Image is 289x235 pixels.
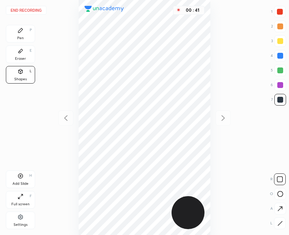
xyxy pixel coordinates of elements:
[14,77,27,81] div: Shapes
[12,182,29,186] div: Add Slide
[17,36,24,40] div: Pen
[270,188,286,200] div: O
[270,217,286,229] div: L
[271,35,286,47] div: 3
[30,69,32,73] div: L
[29,174,32,177] div: H
[271,65,286,76] div: 5
[270,173,286,185] div: R
[85,6,124,12] img: logo.38c385cc.svg
[271,6,286,18] div: 1
[270,203,286,214] div: A
[271,21,286,32] div: 2
[11,202,30,206] div: Full screen
[271,79,286,91] div: 6
[6,6,46,15] button: End recording
[30,194,32,198] div: F
[30,49,32,52] div: E
[271,50,286,62] div: 4
[15,57,26,60] div: Eraser
[271,94,286,106] div: 7
[30,28,32,32] div: P
[184,8,201,13] div: 00 : 41
[14,223,27,227] div: Settings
